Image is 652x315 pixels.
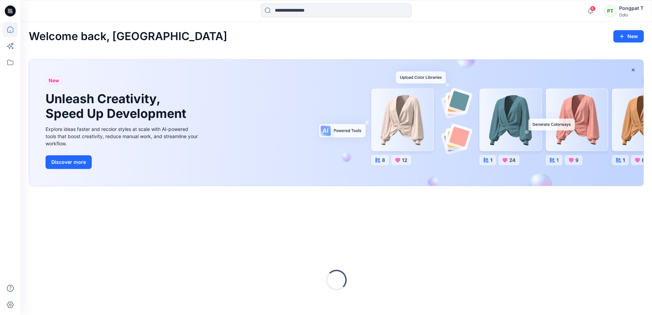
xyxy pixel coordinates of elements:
[604,5,616,17] div: PT
[46,155,200,169] a: Discover more
[29,30,227,43] h2: Welcome back, [GEOGRAPHIC_DATA]
[590,6,596,11] span: 6
[46,92,189,121] h1: Unleash Creativity, Speed Up Development
[613,30,644,43] button: New
[49,76,59,85] span: New
[46,125,200,147] div: Explore ideas faster and recolor styles at scale with AI-powered tools that boost creativity, red...
[619,12,643,17] div: Odlo
[46,155,92,169] button: Discover more
[619,4,643,12] div: Pongpat T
